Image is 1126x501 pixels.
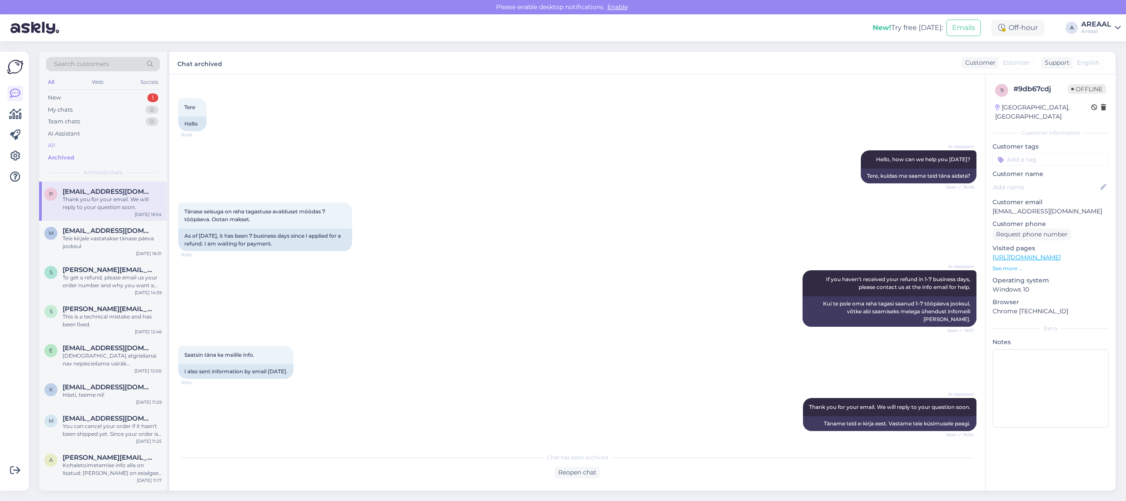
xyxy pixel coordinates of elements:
[134,368,162,374] div: [DATE] 12:00
[136,438,162,445] div: [DATE] 11:25
[63,422,162,438] div: You can cancel your order if it hasn't been shipped yet. Since your order is delayed, you can can...
[63,352,162,368] div: [DEMOGRAPHIC_DATA] atgriešanai nav nepieciešama vairāk [PERSON_NAME].
[48,153,74,162] div: Archived
[1003,58,1029,67] span: Estonian
[135,328,162,335] div: [DATE] 12:46
[136,399,162,405] div: [DATE] 11:29
[137,477,162,484] div: [DATE] 11:17
[809,404,970,410] span: Thank you for your email. We will reply to your question soon.
[993,244,1109,253] p: Visited pages
[90,76,105,88] div: Web
[48,93,61,102] div: New
[1013,84,1068,94] div: # 9db67cdj
[993,325,1109,332] div: Extra
[1081,28,1111,35] div: Areaal
[605,3,630,11] span: Enable
[49,418,53,424] span: m
[184,352,254,358] span: Saatsin täna ka meilile info.
[146,117,158,126] div: 0
[49,230,53,236] span: m
[177,57,222,69] label: Chat archived
[826,276,972,290] span: If you haven't received your refund in 1-7 business days, please contact us at the info email for...
[54,60,109,69] span: Search customers
[63,188,153,196] span: paigaldus4you@gmail.com
[547,454,608,461] span: Chat has been archived
[63,313,162,328] div: This is a technical mistake and has been fixed.
[63,235,162,250] div: Teie kirjale vastatakse tänase päeva jooksul
[993,142,1109,151] p: Customer tags
[993,307,1109,316] p: Chrome [TECHNICAL_ID]
[873,23,943,33] div: Try free [DATE]:
[991,20,1045,36] div: Off-hour
[49,386,53,393] span: K
[993,298,1109,307] p: Browser
[48,129,80,138] div: AI Assistant
[993,338,1109,347] p: Notes
[135,289,162,296] div: [DATE] 14:59
[63,274,162,289] div: To get a refund, please email us your order number and why you want a refund. We will check your ...
[7,59,23,75] img: Askly Logo
[63,266,153,274] span: stanislav.pupkevits@gmail.com
[49,191,53,197] span: p
[876,156,970,163] span: Hello, how can we help you [DATE]?
[993,153,1109,166] input: Add a tag
[184,208,326,222] span: Tänase seisuga on raha tagastuse avalduset möödas 7 tööpäeva. Ootan makset.
[48,141,55,150] div: All
[995,103,1091,121] div: [GEOGRAPHIC_DATA], [GEOGRAPHIC_DATA]
[941,391,974,398] span: AI Assistant
[993,276,1109,285] p: Operating system
[993,229,1071,240] div: Request phone number
[63,383,153,391] span: Kalle.suvi89@gmail.com
[135,211,162,218] div: [DATE] 16:54
[83,169,123,176] span: Archived chats
[993,219,1109,229] p: Customer phone
[803,296,976,327] div: Kui te pole oma raha tagasi saanud 1–7 tööpäeva jooksul, võtke abi saamiseks meiega ühendust info...
[993,207,1109,216] p: [EMAIL_ADDRESS][DOMAIN_NAME]
[46,76,56,88] div: All
[50,308,53,315] span: s
[1000,87,1003,93] span: 9
[49,457,53,463] span: a
[181,252,213,258] span: 16:50
[181,379,213,386] span: 16:54
[1066,22,1078,34] div: A
[941,263,974,270] span: AI Assistant
[136,250,162,257] div: [DATE] 16:31
[1081,21,1121,35] a: AREAALAreaal
[146,106,158,114] div: 0
[993,265,1109,272] p: See more ...
[993,182,1099,192] input: Add name
[49,347,53,354] span: e
[1041,58,1069,67] div: Support
[946,20,981,36] button: Emails
[803,416,976,431] div: Täname teid e-kirja eest. Vastame teie küsimusele peagi.
[181,132,213,138] span: 16:48
[63,196,162,211] div: Thank you for your email. We will reply to your question soon.
[993,285,1109,294] p: Windows 10
[1081,21,1111,28] div: AREAAL
[48,106,73,114] div: My chats
[63,344,153,352] span: exit_15@inbox.lv
[555,467,600,478] div: Reopen chat
[993,253,1061,261] a: [URL][DOMAIN_NAME]
[184,104,195,110] span: Tere
[63,454,153,461] span: aleksandr@beljakov.me
[50,269,53,275] span: s
[993,198,1109,207] p: Customer email
[139,76,160,88] div: Socials
[178,116,207,131] div: Hello
[178,364,293,379] div: I also sent information by email [DATE].
[1077,58,1099,67] span: English
[941,184,974,190] span: Seen ✓ 16:48
[941,327,974,334] span: Seen ✓ 16:51
[63,227,153,235] span: maitlarionov@gmail.com
[873,23,891,32] b: New!
[993,169,1109,179] p: Customer name
[861,169,976,183] div: Tere, kuidas me saame teid täna aidata?
[962,58,996,67] div: Customer
[941,431,974,438] span: Seen ✓ 16:54
[1068,84,1106,94] span: Offline
[178,229,352,251] div: As of [DATE], it has been 7 business days since I applied for a refund. I am waiting for payment.
[993,129,1109,137] div: Customer information
[147,93,158,102] div: 1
